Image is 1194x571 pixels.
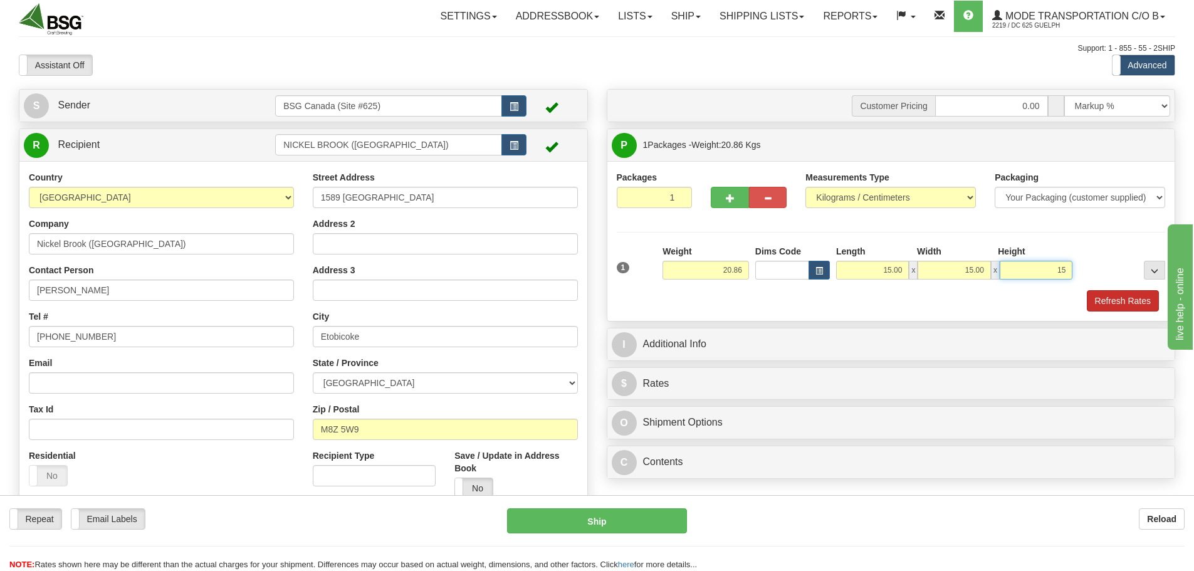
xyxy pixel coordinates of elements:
a: Ship [662,1,710,32]
a: IAdditional Info [612,332,1171,357]
span: 2219 / DC 625 Guelph [992,19,1086,32]
label: Tel # [29,310,48,323]
label: Address 3 [313,264,355,276]
span: $ [612,371,637,396]
label: Length [836,245,866,258]
label: Packages [617,171,657,184]
label: Width [917,245,941,258]
a: Mode Transportation c/o B 2219 / DC 625 Guelph [983,1,1175,32]
input: Recipient Id [275,134,502,155]
label: Zip / Postal [313,403,360,416]
label: Recipient Type [313,449,375,462]
span: 1 [643,140,648,150]
a: Shipping lists [710,1,814,32]
span: Packages - [643,132,761,157]
div: ... [1144,261,1165,280]
span: Sender [58,100,90,110]
label: City [313,310,329,323]
a: Reports [814,1,887,32]
label: Contact Person [29,264,93,276]
label: Address 2 [313,217,355,230]
button: Refresh Rates [1087,290,1159,312]
input: Sender Id [275,95,502,117]
label: Country [29,171,63,184]
label: No [455,478,493,498]
span: 1 [617,262,630,273]
label: Email Labels [71,509,145,529]
button: Reload [1139,508,1185,530]
label: State / Province [313,357,379,369]
div: live help - online [9,8,116,23]
span: I [612,332,637,357]
span: R [24,133,49,158]
span: NOTE: [9,560,34,569]
img: logo2219.jpg [19,3,83,35]
a: Settings [431,1,506,32]
span: Kgs [746,140,761,150]
iframe: chat widget [1165,221,1193,349]
a: S Sender [24,93,275,118]
div: Support: 1 - 855 - 55 - 2SHIP [19,43,1175,54]
span: P [612,133,637,158]
label: No [29,466,67,486]
a: P 1Packages -Weight:20.86 Kgs [612,132,1171,158]
a: CContents [612,449,1171,475]
label: Dims Code [755,245,801,258]
span: C [612,450,637,475]
span: x [991,261,1000,280]
label: Save / Update in Address Book [454,449,577,474]
span: x [909,261,918,280]
label: Tax Id [29,403,53,416]
label: Repeat [10,509,61,529]
label: Packaging [995,171,1039,184]
input: Enter a location [313,187,578,208]
span: Customer Pricing [852,95,935,117]
a: Lists [609,1,661,32]
span: Recipient [58,139,100,150]
label: Advanced [1113,55,1175,75]
span: O [612,411,637,436]
b: Reload [1147,514,1176,524]
a: here [618,560,634,569]
button: Ship [507,508,687,533]
span: S [24,93,49,118]
a: Addressbook [506,1,609,32]
label: Height [998,245,1025,258]
label: Company [29,217,69,230]
span: 20.86 [721,140,743,150]
span: Weight: [691,140,760,150]
a: $Rates [612,371,1171,397]
label: Email [29,357,52,369]
a: OShipment Options [612,410,1171,436]
label: Residential [29,449,76,462]
label: Weight [662,245,691,258]
label: Measurements Type [805,171,889,184]
a: R Recipient [24,132,248,158]
label: Street Address [313,171,375,184]
label: Assistant Off [19,55,92,75]
span: Mode Transportation c/o B [1002,11,1159,21]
